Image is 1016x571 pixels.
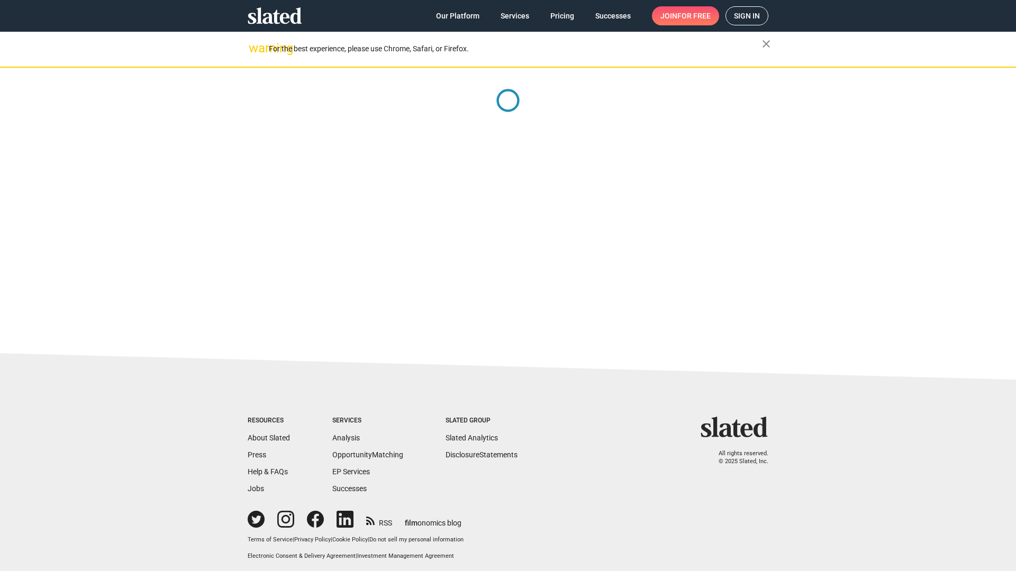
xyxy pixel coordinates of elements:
[369,536,464,544] button: Do not sell my personal information
[357,552,454,559] a: Investment Management Agreement
[652,6,719,25] a: Joinfor free
[405,510,461,528] a: filmonomics blog
[248,484,264,493] a: Jobs
[248,450,266,459] a: Press
[542,6,583,25] a: Pricing
[332,467,370,476] a: EP Services
[332,434,360,442] a: Analysis
[332,417,403,425] div: Services
[446,450,518,459] a: DisclosureStatements
[366,512,392,528] a: RSS
[331,536,332,543] span: |
[436,6,479,25] span: Our Platform
[368,536,369,543] span: |
[428,6,488,25] a: Our Platform
[248,467,288,476] a: Help & FAQs
[446,434,498,442] a: Slated Analytics
[332,536,368,543] a: Cookie Policy
[707,450,768,465] p: All rights reserved. © 2025 Slated, Inc.
[248,552,356,559] a: Electronic Consent & Delivery Agreement
[248,536,293,543] a: Terms of Service
[492,6,538,25] a: Services
[677,6,711,25] span: for free
[446,417,518,425] div: Slated Group
[332,450,403,459] a: OpportunityMatching
[660,6,711,25] span: Join
[587,6,639,25] a: Successes
[332,484,367,493] a: Successes
[356,552,357,559] span: |
[501,6,529,25] span: Services
[248,417,290,425] div: Resources
[734,7,760,25] span: Sign in
[595,6,631,25] span: Successes
[248,434,290,442] a: About Slated
[760,38,773,50] mat-icon: close
[405,519,418,527] span: film
[294,536,331,543] a: Privacy Policy
[249,42,261,54] mat-icon: warning
[725,6,768,25] a: Sign in
[550,6,574,25] span: Pricing
[269,42,762,56] div: For the best experience, please use Chrome, Safari, or Firefox.
[293,536,294,543] span: |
